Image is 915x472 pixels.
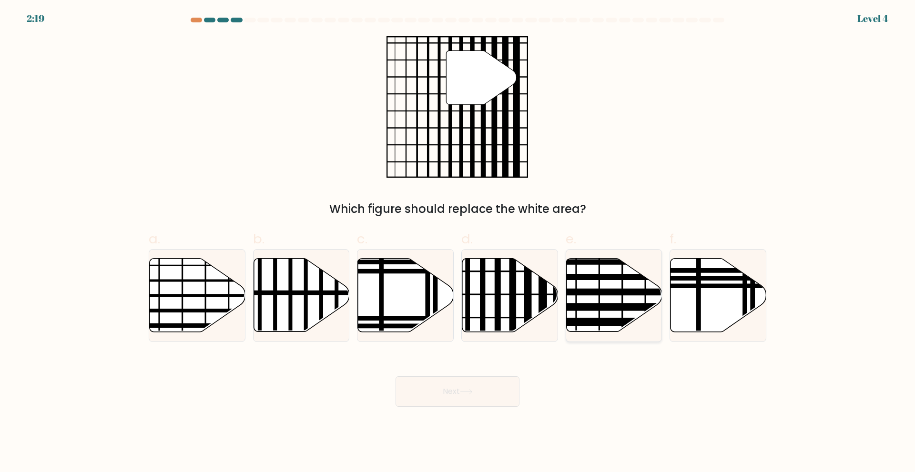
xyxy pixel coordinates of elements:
span: b. [253,230,264,248]
div: Level 4 [857,11,888,26]
span: a. [149,230,160,248]
div: 2:19 [27,11,44,26]
button: Next [396,376,519,407]
div: Which figure should replace the white area? [154,201,761,218]
span: f. [670,230,676,248]
span: d. [461,230,473,248]
span: c. [357,230,367,248]
span: e. [566,230,576,248]
g: " [447,50,517,104]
